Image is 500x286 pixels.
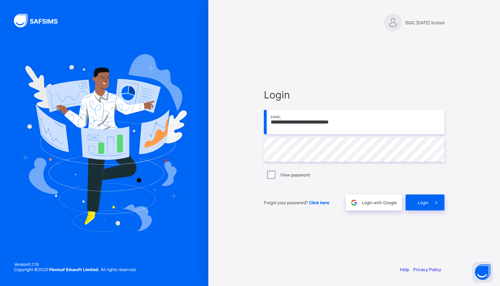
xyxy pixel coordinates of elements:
span: Forgot your password? [264,200,329,205]
span: Login [264,89,444,101]
span: Version 0.1.19 [14,262,136,267]
img: google.396cfc9801f0270233282035f929180a.svg [350,199,358,207]
a: Click here [309,200,329,205]
span: Login [418,200,428,205]
button: Open asap [472,262,493,283]
img: SAFSIMS Logo [14,14,66,27]
strong: Flexisaf Edusoft Limited. [49,267,100,272]
span: ISGC [DATE] School [405,20,444,25]
label: View password [280,172,310,177]
span: Copyright © 2025 All rights reserved. [14,267,136,272]
a: Privacy Policy [413,267,441,272]
a: Help [400,267,409,272]
span: Login with Google [362,200,397,205]
img: Hero Image [22,54,187,232]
